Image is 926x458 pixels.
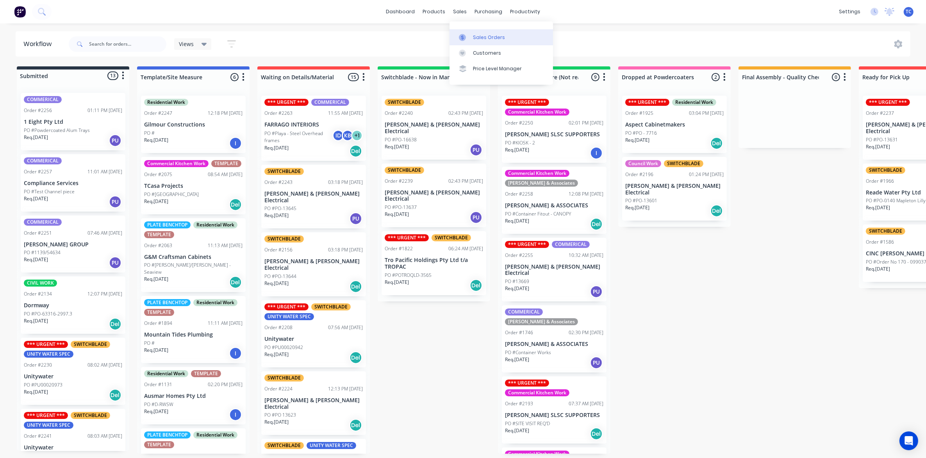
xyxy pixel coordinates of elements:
[385,178,413,185] div: Order #2239
[449,6,471,18] div: sales
[144,309,174,316] div: TEMPLATE
[264,385,293,392] div: Order #2224
[450,29,553,45] a: Sales Orders
[24,188,75,195] p: PO #Test Channel piece
[471,6,506,18] div: purchasing
[264,121,363,128] p: FARRAGO INTERIORS
[385,136,417,143] p: PO #PO-16638
[505,202,603,209] p: [PERSON_NAME] & ASSOCIATES
[264,273,296,280] p: PO #PO-13644
[141,96,246,153] div: Residential WorkOrder #224712:18 PM [DATE]Gilmour ConstructionsPO #Req.[DATE]I
[193,299,237,306] div: Residential Work
[351,130,363,141] div: + 1
[328,324,363,331] div: 07:56 AM [DATE]
[264,351,289,358] p: Req. [DATE]
[141,218,246,292] div: PLATE BENCHTOPResidential WorkTEMPLATEOrder #206311:13 AM [DATE]G&M Craftsman CabinetsPO #[PERSON...
[24,157,62,164] div: COMMERICAL
[264,130,332,144] p: PO #Playa - Steel Overhead frames
[866,204,890,211] p: Req. [DATE]
[24,381,62,388] p: PO #PU00020973
[264,344,303,351] p: PO #PU00020942
[382,164,486,228] div: SWITCHBLADEOrder #223902:43 PM [DATE][PERSON_NAME] & [PERSON_NAME] ElectricalPO #PO-13637Req.[DAT...
[350,419,362,431] div: Del
[385,110,413,117] div: Order #2240
[24,388,48,396] p: Req. [DATE]
[21,276,125,334] div: CIVIL WORKOrder #213412:07 PM [DATE]DormwayPO #PO-63316-2997.3Req.[DATE]Del
[505,356,529,363] p: Req. [DATE]
[590,356,603,369] div: PU
[264,374,304,381] div: SWITCHBLADE
[264,168,304,175] div: SWITCHBLADE
[87,107,122,114] div: 01:11 PM [DATE]
[21,154,125,212] div: COMMERICALOrder #225711:01 AM [DATE]Compliance ServicesPO #Test Channel pieceReq.[DATE]PU
[24,195,48,202] p: Req. [DATE]
[505,389,569,396] div: Commercial Kitchen Work
[24,134,48,141] p: Req. [DATE]
[328,179,363,186] div: 03:18 PM [DATE]
[24,351,73,358] div: UNITY WATER SPEC
[144,110,172,117] div: Order #2247
[502,376,607,444] div: *** URGENT ***Commercial Kitchen WorkOrder #219307:37 AM [DATE][PERSON_NAME] SLSC SUPPORTERSPO #S...
[141,367,246,424] div: Residential WorkTEMPLATEOrder #113102:20 PM [DATE]Ausmar Homes Pty LtdPO #D-RWSWReq.[DATE]I
[505,285,529,292] p: Req. [DATE]
[144,340,155,347] p: PO #
[24,241,122,248] p: [PERSON_NAME] GROUP
[505,119,533,127] div: Order #2250
[473,65,522,72] div: Price Level Manager
[24,444,122,451] p: Unitywater
[311,303,351,310] div: SWITCHBLADE
[144,121,243,128] p: Gilmour Constructions
[144,408,168,415] p: Req. [DATE]
[109,257,121,269] div: PU
[229,408,242,421] div: I
[144,393,243,399] p: Ausmar Homes Pty Ltd
[899,431,918,450] div: Open Intercom Messenger
[622,157,727,221] div: Council WorkSWITCHBLADEOrder #219601:24 PM [DATE][PERSON_NAME] & [PERSON_NAME] ElectricalPO #PO-1...
[505,308,543,315] div: COMMERICAL
[208,381,243,388] div: 02:20 PM [DATE]
[625,197,657,204] p: PO #PO-13601
[24,256,48,263] p: Req. [DATE]
[24,422,73,429] div: UNITY WATER SPEC
[264,205,296,212] p: PO #PO-13645
[264,336,363,342] p: Unitywater
[502,305,607,372] div: COMMERICAL[PERSON_NAME] & AssociatesOrder #174602:30 PM [DATE][PERSON_NAME] & ASSOCIATESPO #Conta...
[264,246,293,253] div: Order #2156
[89,36,166,52] input: Search for orders...
[382,96,486,160] div: SWITCHBLADEOrder #224002:43 PM [DATE][PERSON_NAME] & [PERSON_NAME] ElectricalPO #PO-16638Req.[DAT...
[208,110,243,117] div: 12:18 PM [DATE]
[191,370,221,377] div: TEMPLATE
[473,34,505,41] div: Sales Orders
[342,130,353,141] div: KB
[109,318,121,330] div: Del
[505,278,529,285] p: PO #13669
[208,242,243,249] div: 11:13 AM [DATE]
[144,130,155,137] p: PO #
[87,168,122,175] div: 11:01 AM [DATE]
[144,137,168,144] p: Req. [DATE]
[350,145,362,157] div: Del
[710,137,723,150] div: Del
[866,167,905,174] div: SWITCHBLADE
[505,400,533,407] div: Order #2193
[382,6,419,18] a: dashboard
[264,258,363,271] p: [PERSON_NAME] & [PERSON_NAME] Electrical
[144,183,243,189] p: TCasa Projects
[24,219,62,226] div: COMMERICAL
[385,211,409,218] p: Req. [DATE]
[866,110,894,117] div: Order #2237
[264,419,289,426] p: Req. [DATE]
[264,397,363,410] p: [PERSON_NAME] & [PERSON_NAME] Electrical
[906,8,912,15] span: TC
[24,290,52,298] div: Order #2134
[71,341,110,348] div: SWITCHBLADE
[710,205,723,217] div: Del
[350,280,362,293] div: Del
[625,130,657,137] p: PO #PO - 7716
[385,99,424,106] div: SWITCHBLADE
[385,189,483,203] p: [PERSON_NAME] & [PERSON_NAME] Electrical
[24,249,61,256] p: PO #1139/54634
[144,242,172,249] div: Order #2063
[470,211,482,224] div: PU
[109,134,121,147] div: PU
